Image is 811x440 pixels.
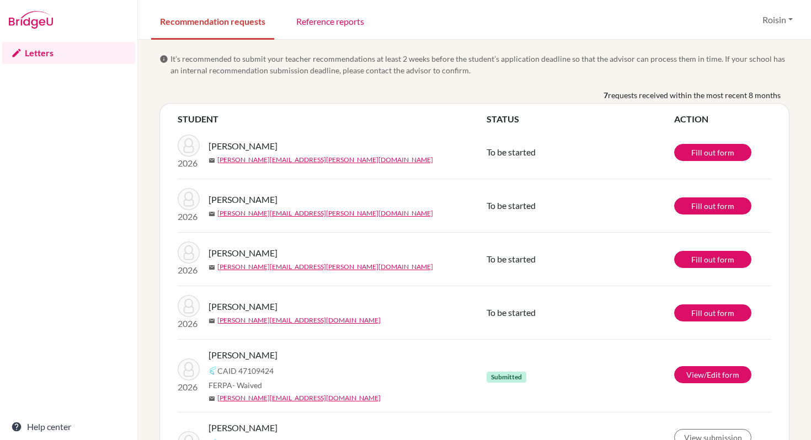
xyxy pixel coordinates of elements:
[217,393,381,403] a: [PERSON_NAME][EMAIL_ADDRESS][DOMAIN_NAME]
[209,366,217,375] img: Common App logo
[2,416,135,438] a: Help center
[487,372,526,383] span: Submitted
[674,304,751,321] a: Fill out form
[487,200,536,211] span: To be started
[209,139,278,153] span: [PERSON_NAME]
[604,89,608,101] b: 7
[209,348,278,362] span: [PERSON_NAME]
[209,157,215,164] span: mail
[170,53,789,76] span: It’s recommended to submit your teacher recommendations at least 2 weeks before the student’s app...
[217,262,433,272] a: [PERSON_NAME][EMAIL_ADDRESS][PERSON_NAME][DOMAIN_NAME]
[178,242,200,264] img: Ravindranathan, Ella
[209,395,215,402] span: mail
[217,365,274,377] span: CAID 47109424
[487,112,674,126] th: STATUS
[9,11,53,29] img: Bridge-U
[232,380,262,390] span: - Waived
[178,358,200,380] img: Aggarwal, Vansh
[757,9,798,30] button: Roisin
[178,188,200,210] img: Elhammady, Adam
[674,112,771,126] th: ACTION
[209,318,215,324] span: mail
[178,264,200,277] p: 2026
[217,315,381,325] a: [PERSON_NAME][EMAIL_ADDRESS][DOMAIN_NAME]
[209,300,278,313] span: [PERSON_NAME]
[674,251,751,268] a: Fill out form
[178,112,487,126] th: STUDENT
[178,157,200,170] p: 2026
[178,380,200,394] p: 2026
[209,193,278,206] span: [PERSON_NAME]
[178,135,200,157] img: Ibrahim, Youssef
[674,144,751,161] a: Fill out form
[487,307,536,318] span: To be started
[287,2,373,40] a: Reference reports
[217,208,433,218] a: [PERSON_NAME][EMAIL_ADDRESS][PERSON_NAME][DOMAIN_NAME]
[217,155,433,165] a: [PERSON_NAME][EMAIL_ADDRESS][PERSON_NAME][DOMAIN_NAME]
[209,264,215,271] span: mail
[487,254,536,264] span: To be started
[209,246,278,260] span: [PERSON_NAME]
[209,379,262,391] span: FERPA
[674,366,751,383] a: View/Edit form
[178,317,200,330] p: 2026
[178,295,200,317] img: Abueideh, Omar
[674,197,751,214] a: Fill out form
[2,42,135,64] a: Letters
[608,89,781,101] span: requests received within the most recent 8 months
[487,147,536,157] span: To be started
[151,2,274,40] a: Recommendation requests
[178,210,200,223] p: 2026
[159,55,168,63] span: info
[209,211,215,217] span: mail
[209,421,278,434] span: [PERSON_NAME]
